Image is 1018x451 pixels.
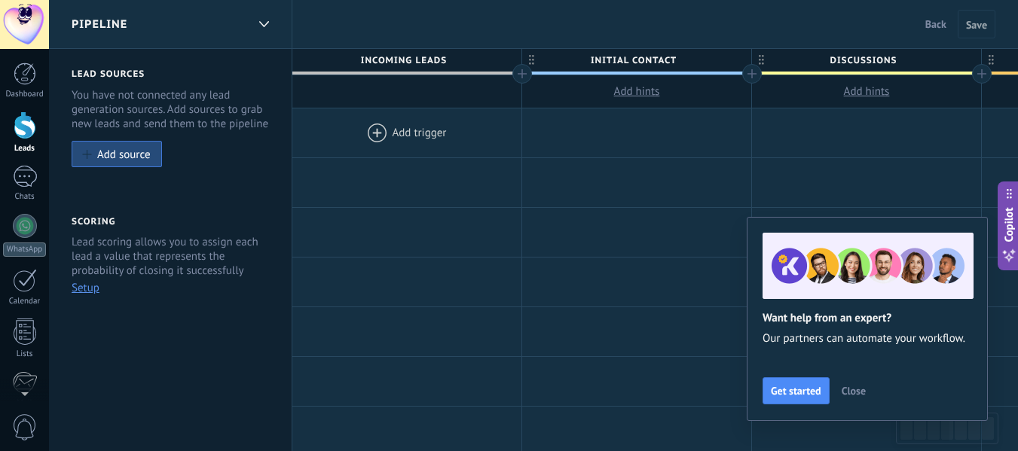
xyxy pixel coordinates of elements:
[72,216,115,227] h2: Scoring
[752,49,981,72] div: Discussions
[763,311,972,325] h2: Want help from an expert?
[771,385,821,396] span: Get started
[3,349,47,359] div: Lists
[72,69,272,80] h2: Lead Sources
[842,385,866,396] span: Close
[763,377,830,404] button: Get started
[251,10,277,39] div: Pipeline
[919,13,952,35] button: Back
[72,17,127,32] span: Pipeline
[958,10,995,38] button: Save
[3,297,47,306] div: Calendar
[522,49,744,72] span: Initial contact
[835,379,873,402] button: Close
[3,90,47,99] div: Dashboard
[522,49,751,72] div: Initial contact
[97,148,151,160] div: Add source
[3,144,47,154] div: Leads
[72,281,99,295] button: Setup
[72,88,272,131] div: You have not connected any lead generation sources. Add sources to grab new leads and send them t...
[292,49,521,72] div: Incoming leads
[3,192,47,202] div: Chats
[522,75,751,108] button: Add hints
[614,84,660,99] span: Add hints
[844,84,890,99] span: Add hints
[1001,207,1016,242] span: Copilot
[966,20,987,30] span: Save
[752,49,974,72] span: Discussions
[292,49,514,72] span: Incoming leads
[3,242,46,257] div: WhatsApp
[72,235,259,278] p: Lead scoring allows you to assign each lead a value that represents the probability of closing it...
[72,141,162,167] button: Add source
[763,331,972,346] span: Our partners can automate your workflow.
[925,17,946,31] span: Back
[752,75,981,108] button: Add hints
